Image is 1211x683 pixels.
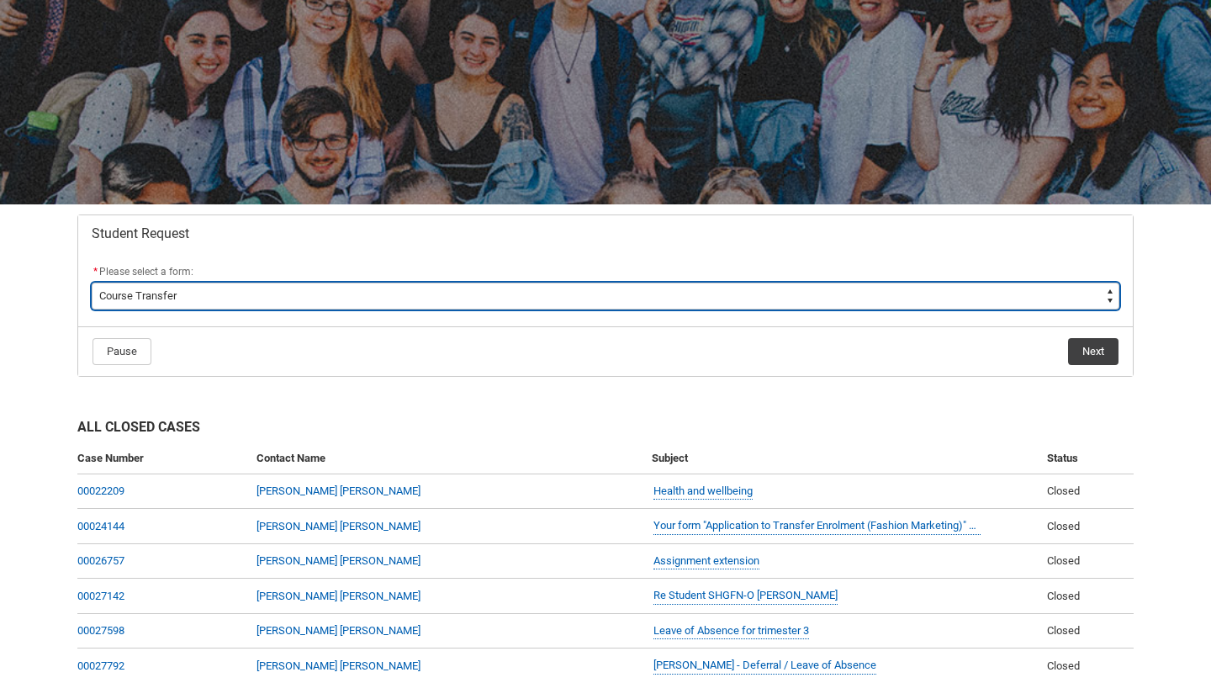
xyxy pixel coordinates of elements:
[93,266,98,278] abbr: required
[250,443,645,474] th: Contact Name
[77,520,124,532] a: 00024144
[256,554,420,567] a: [PERSON_NAME] [PERSON_NAME]
[653,517,981,535] a: Your form "Application to Transfer Enrolment (Fashion Marketing)" got a response
[653,553,759,570] a: Assignment extension
[256,590,420,602] a: [PERSON_NAME] [PERSON_NAME]
[1068,338,1118,365] button: Next
[93,338,151,365] button: Pause
[77,443,250,474] th: Case Number
[653,622,809,640] a: Leave of Absence for trimester 3
[256,484,420,497] a: [PERSON_NAME] [PERSON_NAME]
[653,483,753,500] a: Health and wellbeing
[77,554,124,567] a: 00026757
[1047,520,1080,532] span: Closed
[77,484,124,497] a: 00022209
[256,659,420,672] a: [PERSON_NAME] [PERSON_NAME]
[77,624,124,637] a: 00027598
[77,590,124,602] a: 00027142
[256,520,420,532] a: [PERSON_NAME] [PERSON_NAME]
[256,624,420,637] a: [PERSON_NAME] [PERSON_NAME]
[1047,590,1080,602] span: Closed
[1040,443,1134,474] th: Status
[653,657,876,675] a: [PERSON_NAME] - Deferral / Leave of Absence
[653,587,838,605] a: Re Student SHGFN-O [PERSON_NAME]
[77,214,1134,377] article: Redu_Student_Request flow
[1047,624,1080,637] span: Closed
[99,266,193,278] span: Please select a form:
[77,659,124,672] a: 00027792
[1047,484,1080,497] span: Closed
[1047,659,1080,672] span: Closed
[645,443,1040,474] th: Subject
[92,225,189,242] span: Student Request
[1047,554,1080,567] span: Closed
[77,417,1134,443] h2: All Closed Cases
